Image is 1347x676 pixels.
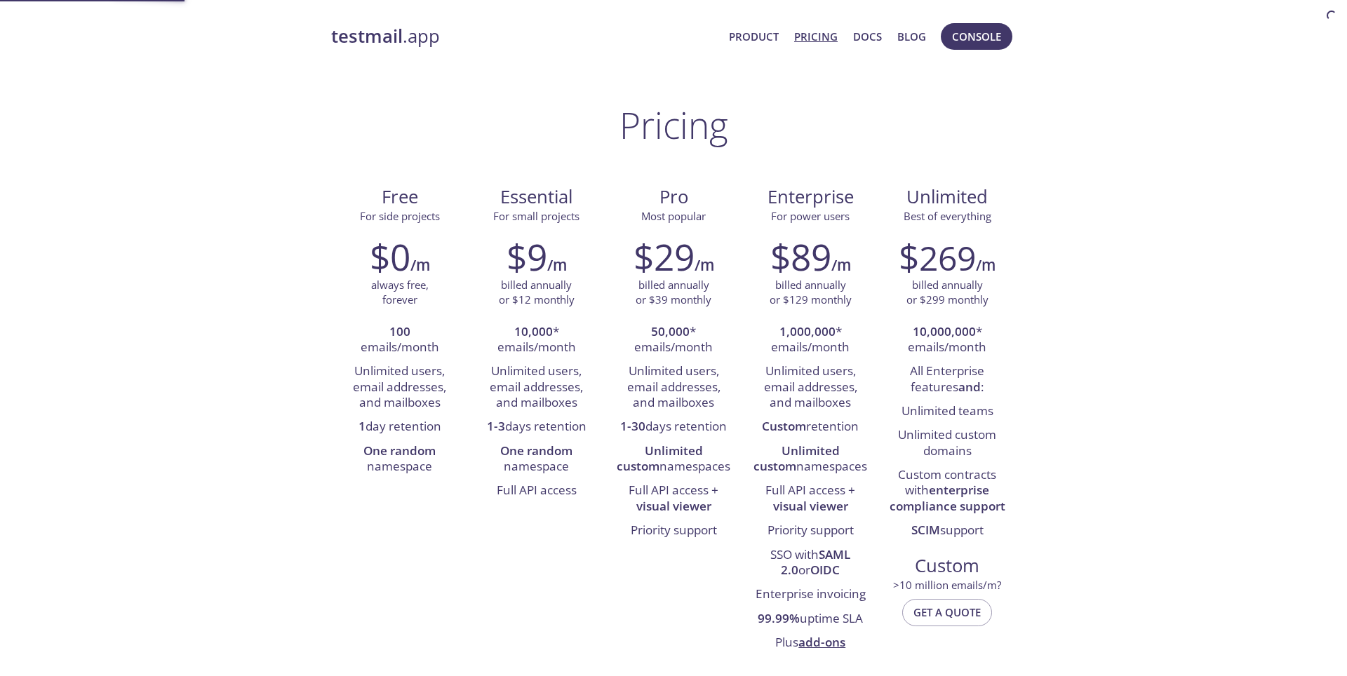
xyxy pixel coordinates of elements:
[615,440,731,480] li: namespaces
[770,278,852,308] p: billed annually or $129 monthly
[781,546,850,578] strong: SAML 2.0
[615,479,731,519] li: Full API access +
[479,185,594,209] span: Essential
[342,440,457,480] li: namespace
[342,360,457,415] li: Unlimited users, email addresses, and mailboxes
[890,320,1005,360] li: * emails/month
[831,253,851,277] h6: /m
[913,323,976,339] strong: 10,000,000
[753,479,869,519] li: Full API access +
[906,184,988,209] span: Unlimited
[641,209,706,223] span: Most popular
[773,498,848,514] strong: visual viewer
[890,482,1005,513] strong: enterprise compliance support
[753,360,869,415] li: Unlimited users, email addresses, and mailboxes
[976,253,996,277] h6: /m
[913,603,981,621] span: Get a quote
[619,104,728,146] h1: Pricing
[615,519,731,543] li: Priority support
[904,209,991,223] span: Best of everything
[478,360,594,415] li: Unlimited users, email addresses, and mailboxes
[810,562,840,578] strong: OIDC
[798,634,845,650] a: add-ons
[899,236,976,278] h2: $
[890,519,1005,543] li: support
[890,400,1005,424] li: Unlimited teams
[547,253,567,277] h6: /m
[499,278,575,308] p: billed annually or $12 monthly
[911,522,940,538] strong: SCIM
[695,253,714,277] h6: /m
[478,320,594,360] li: * emails/month
[890,554,1005,578] span: Custom
[500,442,572,459] strong: One random
[615,415,731,439] li: days retention
[616,185,730,209] span: Pro
[514,323,553,339] strong: 10,000
[890,464,1005,519] li: Custom contracts with
[342,320,457,360] li: emails/month
[753,583,869,607] li: Enterprise invoicing
[906,278,989,308] p: billed annually or $299 monthly
[893,578,1001,592] span: > 10 million emails/m?
[360,209,440,223] span: For side projects
[941,23,1012,50] button: Console
[794,27,838,46] a: Pricing
[919,235,976,280] span: 269
[636,278,711,308] p: billed annually or $39 monthly
[615,320,731,360] li: * emails/month
[358,418,366,434] strong: 1
[762,418,806,434] strong: Custom
[758,610,800,626] strong: 99.99%
[853,27,882,46] a: Docs
[478,440,594,480] li: namespace
[410,253,430,277] h6: /m
[370,236,410,278] h2: $0
[890,424,1005,464] li: Unlimited custom domains
[478,415,594,439] li: days retention
[615,360,731,415] li: Unlimited users, email addresses, and mailboxes
[890,360,1005,400] li: All Enterprise features :
[753,415,869,439] li: retention
[753,320,869,360] li: * emails/month
[753,442,840,474] strong: Unlimited custom
[729,27,779,46] a: Product
[331,24,403,48] strong: testmail
[902,599,992,626] button: Get a quote
[779,323,836,339] strong: 1,000,000
[636,498,711,514] strong: visual viewer
[493,209,579,223] span: For small projects
[389,323,410,339] strong: 100
[753,185,868,209] span: Enterprise
[478,479,594,503] li: Full API access
[651,323,690,339] strong: 50,000
[952,27,1001,46] span: Console
[753,631,869,655] li: Plus
[342,185,457,209] span: Free
[331,25,718,48] a: testmail.app
[753,543,869,583] li: SSO with or
[487,418,505,434] strong: 1-3
[363,442,436,459] strong: One random
[770,236,831,278] h2: $89
[620,418,645,434] strong: 1-30
[958,379,981,395] strong: and
[634,236,695,278] h2: $29
[617,442,703,474] strong: Unlimited custom
[342,415,457,439] li: day retention
[753,519,869,543] li: Priority support
[771,209,850,223] span: For power users
[897,27,926,46] a: Blog
[371,278,429,308] p: always free, forever
[753,440,869,480] li: namespaces
[753,607,869,631] li: uptime SLA
[507,236,547,278] h2: $9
